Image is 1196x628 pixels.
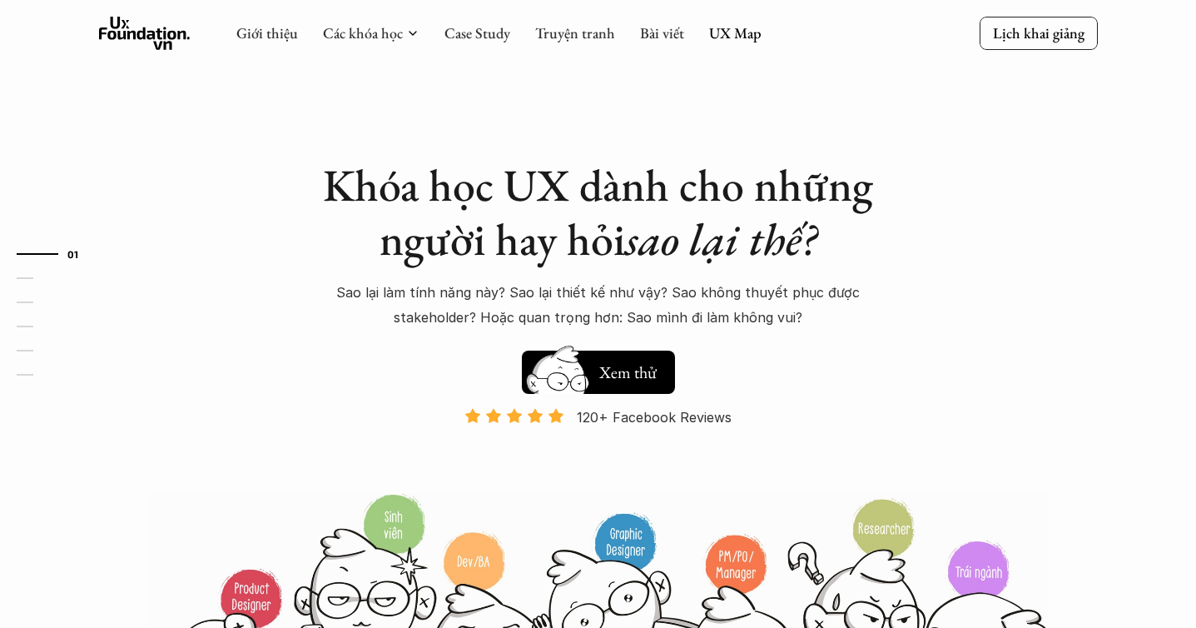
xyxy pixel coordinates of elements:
p: Lịch khai giảng [993,23,1084,42]
p: Sao lại làm tính năng này? Sao lại thiết kế như vậy? Sao không thuyết phục được stakeholder? Hoặc... [307,280,890,331]
a: Lịch khai giảng [980,17,1098,49]
h5: Xem thử [597,361,658,384]
a: Giới thiệu [236,23,298,42]
a: 01 [17,244,96,264]
strong: 01 [67,247,79,259]
a: Xem thử [522,342,675,394]
a: Bài viết [640,23,684,42]
a: Case Study [444,23,510,42]
a: 120+ Facebook Reviews [450,407,747,491]
p: 120+ Facebook Reviews [577,405,732,430]
h1: Khóa học UX dành cho những người hay hỏi [307,158,890,267]
a: Các khóa học [323,23,403,42]
em: sao lại thế? [625,210,816,268]
a: Truyện tranh [535,23,615,42]
a: UX Map [709,23,762,42]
